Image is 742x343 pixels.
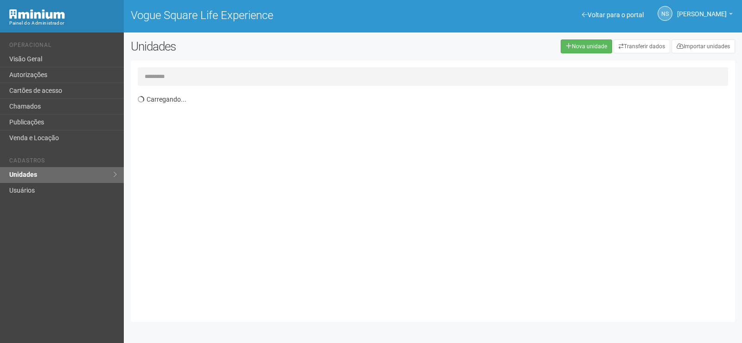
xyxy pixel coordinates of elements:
[9,157,117,167] li: Cadastros
[677,1,727,18] span: Nicolle Silva
[672,39,735,53] a: Importar unidades
[9,42,117,52] li: Operacional
[138,91,735,315] div: Carregando...
[9,9,65,19] img: Minium
[658,6,672,21] a: NS
[582,11,644,19] a: Voltar para o portal
[131,39,375,53] h2: Unidades
[9,19,117,27] div: Painel do Administrador
[131,9,426,21] h1: Vogue Square Life Experience
[561,39,612,53] a: Nova unidade
[677,12,733,19] a: [PERSON_NAME]
[614,39,670,53] a: Transferir dados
